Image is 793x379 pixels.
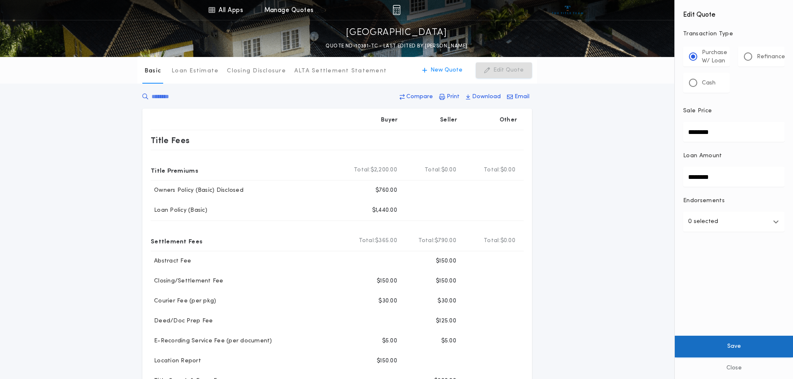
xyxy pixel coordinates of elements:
[151,337,272,345] p: E-Recording Service Fee (per document)
[675,357,793,379] button: Close
[757,53,785,61] p: Refinance
[435,237,456,245] span: $790.00
[493,66,524,74] p: Edit Quote
[463,89,503,104] button: Download
[683,30,785,38] p: Transaction Type
[702,79,716,87] p: Cash
[354,166,370,174] b: Total:
[436,317,456,325] p: $125.00
[397,89,435,104] button: Compare
[675,336,793,357] button: Save
[484,166,500,174] b: Total:
[441,337,456,345] p: $5.00
[436,257,456,265] p: $150.00
[683,152,722,160] p: Loan Amount
[144,67,161,75] p: Basic
[702,49,727,65] p: Purchase W/ Loan
[505,89,532,104] button: Email
[372,206,397,215] p: $1,440.00
[151,317,213,325] p: Deed/Doc Prep Fee
[500,116,517,124] p: Other
[472,93,501,101] p: Download
[500,166,515,174] span: $0.00
[375,237,397,245] span: $365.00
[151,297,216,305] p: Courier Fee (per pkg)
[683,122,785,142] input: Sale Price
[414,62,471,78] button: New Quote
[151,357,201,365] p: Location Report
[346,26,447,40] p: [GEOGRAPHIC_DATA]
[683,197,785,205] p: Endorsements
[172,67,219,75] p: Loan Estimate
[377,357,397,365] p: $150.00
[447,93,460,101] p: Print
[382,337,397,345] p: $5.00
[227,67,286,75] p: Closing Disclosure
[441,166,456,174] span: $0.00
[151,134,190,147] p: Title Fees
[436,277,456,285] p: $150.00
[425,166,441,174] b: Total:
[476,62,532,78] button: Edit Quote
[406,93,433,101] p: Compare
[381,116,398,124] p: Buyer
[437,89,462,104] button: Print
[375,186,397,195] p: $760.00
[438,297,456,305] p: $30.00
[683,107,712,115] p: Sale Price
[683,167,785,187] input: Loan Amount
[151,163,198,177] p: Title Premiums
[688,217,718,227] p: 0 selected
[151,234,202,248] p: Settlement Fees
[515,93,529,101] p: Email
[683,212,785,232] button: 0 selected
[430,66,462,74] p: New Quote
[377,277,397,285] p: $150.00
[393,5,400,15] img: img
[370,166,397,174] span: $2,200.00
[359,237,375,245] b: Total:
[326,42,467,50] p: QUOTE ND-10391-TC - LAST EDITED BY [PERSON_NAME]
[552,6,583,14] img: vs-icon
[683,5,785,20] h4: Edit Quote
[151,257,191,265] p: Abstract Fee
[151,186,244,195] p: Owners Policy (Basic) Disclosed
[151,206,207,215] p: Loan Policy (Basic)
[294,67,387,75] p: ALTA Settlement Statement
[151,277,224,285] p: Closing/Settlement Fee
[378,297,397,305] p: $30.00
[418,237,435,245] b: Total:
[440,116,457,124] p: Seller
[484,237,500,245] b: Total:
[500,237,515,245] span: $0.00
